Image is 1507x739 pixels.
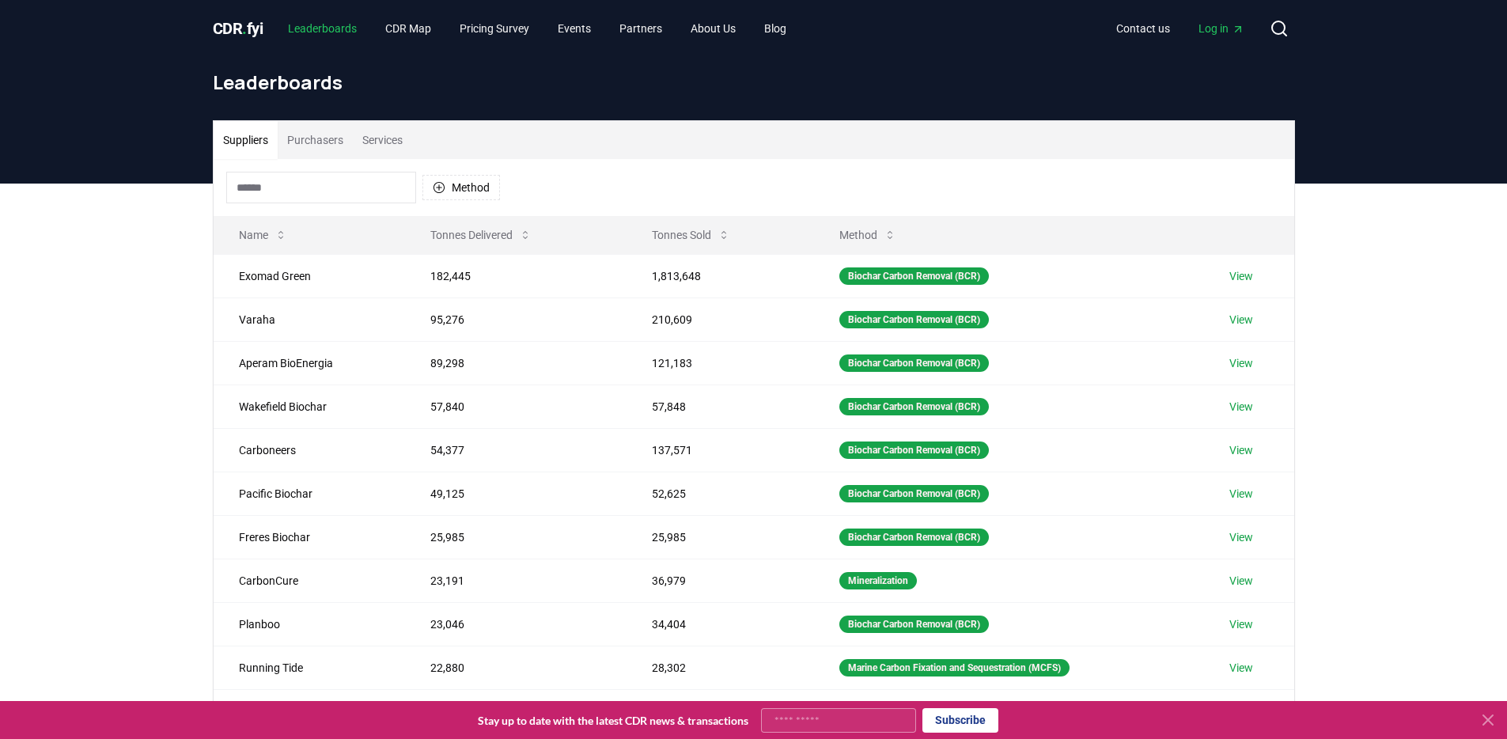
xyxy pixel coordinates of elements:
a: View [1229,268,1253,284]
div: Biochar Carbon Removal (BCR) [839,398,989,415]
td: Wakefield Biochar [214,385,406,428]
div: Biochar Carbon Removal (BCR) [839,267,989,285]
td: 22,880 [405,646,626,689]
a: Pricing Survey [447,14,542,43]
td: Freres Biochar [214,515,406,559]
div: Marine Carbon Fixation and Sequestration (MCFS) [839,659,1070,676]
td: Exomad Green [214,254,406,297]
div: Biochar Carbon Removal (BCR) [839,442,989,459]
div: Biochar Carbon Removal (BCR) [839,616,989,633]
td: Running Tide [214,646,406,689]
td: 28,302 [627,646,814,689]
div: Biochar Carbon Removal (BCR) [839,311,989,328]
td: 23,191 [405,559,626,602]
a: View [1229,312,1253,328]
a: Leaderboards [275,14,369,43]
td: Carboneers [214,428,406,472]
a: CDR Map [373,14,444,43]
td: 25,985 [405,515,626,559]
td: 25,985 [627,515,814,559]
nav: Main [1104,14,1257,43]
td: 182,445 [405,254,626,297]
a: Events [545,14,604,43]
td: 121,183 [627,341,814,385]
td: 1,813,648 [627,254,814,297]
td: Aperam BioEnergia [214,341,406,385]
button: Method [827,219,909,251]
td: 137,571 [627,428,814,472]
div: Mineralization [839,572,917,589]
td: 49,125 [405,472,626,515]
span: Log in [1198,21,1244,36]
a: View [1229,355,1253,371]
td: 57,848 [627,385,814,428]
span: CDR fyi [213,19,263,38]
td: 23,046 [405,602,626,646]
button: Name [226,219,300,251]
a: Log in [1186,14,1257,43]
a: View [1229,486,1253,502]
a: View [1229,660,1253,676]
td: 34,404 [627,602,814,646]
td: 210,609 [627,297,814,341]
td: 95,276 [405,297,626,341]
a: View [1229,529,1253,545]
td: 54,377 [405,428,626,472]
div: Biochar Carbon Removal (BCR) [839,485,989,502]
h1: Leaderboards [213,70,1295,95]
button: Tonnes Sold [639,219,743,251]
button: Services [353,121,412,159]
nav: Main [275,14,799,43]
td: 36,979 [627,559,814,602]
td: 57,840 [405,385,626,428]
a: View [1229,573,1253,589]
td: Varaha [214,297,406,341]
button: Method [422,175,500,200]
a: Partners [607,14,675,43]
a: CDR.fyi [213,17,263,40]
a: About Us [678,14,748,43]
td: 89,298 [405,341,626,385]
button: Purchasers [278,121,353,159]
a: Contact us [1104,14,1183,43]
td: 52,625 [627,472,814,515]
a: View [1229,399,1253,415]
div: Biochar Carbon Removal (BCR) [839,354,989,372]
td: CarbonCure [214,559,406,602]
a: View [1229,442,1253,458]
div: Biochar Carbon Removal (BCR) [839,529,989,546]
td: Pacific Biochar [214,472,406,515]
span: . [242,19,247,38]
td: Planboo [214,602,406,646]
a: Blog [752,14,799,43]
button: Tonnes Delivered [418,219,544,251]
button: Suppliers [214,121,278,159]
a: View [1229,616,1253,632]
